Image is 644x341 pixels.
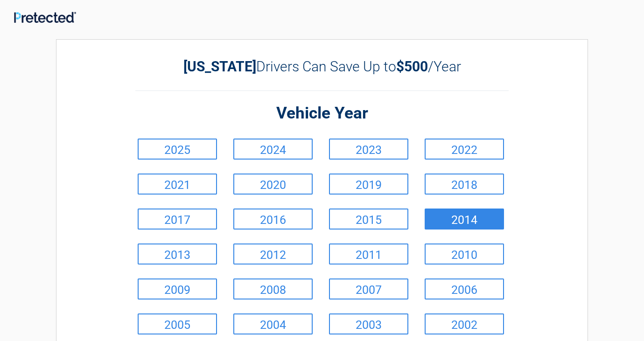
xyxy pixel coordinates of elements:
[233,174,313,195] a: 2020
[138,278,217,299] a: 2009
[425,209,504,230] a: 2014
[329,139,408,160] a: 2023
[233,209,313,230] a: 2016
[233,313,313,334] a: 2004
[425,278,504,299] a: 2006
[329,278,408,299] a: 2007
[396,58,428,75] b: $500
[138,209,217,230] a: 2017
[329,174,408,195] a: 2019
[14,12,76,23] img: Main Logo
[233,139,313,160] a: 2024
[138,174,217,195] a: 2021
[138,244,217,264] a: 2013
[183,58,256,75] b: [US_STATE]
[425,244,504,264] a: 2010
[233,244,313,264] a: 2012
[425,139,504,160] a: 2022
[329,313,408,334] a: 2003
[329,209,408,230] a: 2015
[329,244,408,264] a: 2011
[425,174,504,195] a: 2018
[233,278,313,299] a: 2008
[135,58,509,75] h2: Drivers Can Save Up to /Year
[135,103,509,125] h2: Vehicle Year
[138,139,217,160] a: 2025
[138,313,217,334] a: 2005
[425,313,504,334] a: 2002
